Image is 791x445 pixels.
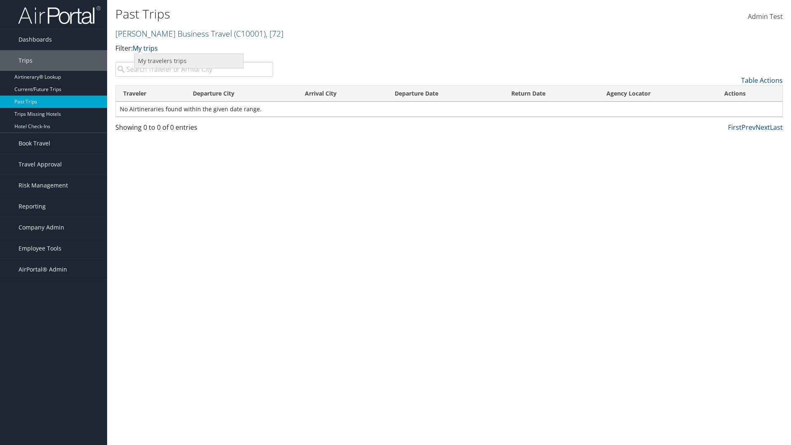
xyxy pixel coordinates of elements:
a: Last [770,123,783,132]
span: AirPortal® Admin [19,259,67,280]
a: Admin Test [748,4,783,30]
a: Table Actions [741,76,783,85]
p: Filter: [115,43,560,54]
th: Departure Date: activate to sort column ascending [387,86,504,102]
div: Showing 0 to 0 of 0 entries [115,122,273,136]
img: airportal-logo.png [18,5,101,25]
span: Dashboards [19,29,52,50]
span: ( C10001 ) [234,28,266,39]
th: Departure City: activate to sort column ascending [185,86,298,102]
span: Employee Tools [19,238,61,259]
td: No Airtineraries found within the given date range. [116,102,782,117]
input: Search Traveler or Arrival City [115,62,273,77]
span: , [ 72 ] [266,28,283,39]
th: Arrival City: activate to sort column ascending [297,86,387,102]
a: Next [756,123,770,132]
th: Return Date: activate to sort column ascending [504,86,599,102]
span: Travel Approval [19,154,62,175]
a: [PERSON_NAME] Business Travel [115,28,283,39]
span: Risk Management [19,175,68,196]
span: Reporting [19,196,46,217]
span: Trips [19,50,33,71]
th: Agency Locator: activate to sort column ascending [599,86,717,102]
th: Actions [717,86,782,102]
span: Book Travel [19,133,50,154]
a: Prev [742,123,756,132]
a: My travelers trips [135,54,243,68]
th: Traveler: activate to sort column ascending [116,86,185,102]
span: Company Admin [19,217,64,238]
a: My trips [133,44,158,53]
a: First [728,123,742,132]
span: Admin Test [748,12,783,21]
h1: Past Trips [115,5,560,23]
